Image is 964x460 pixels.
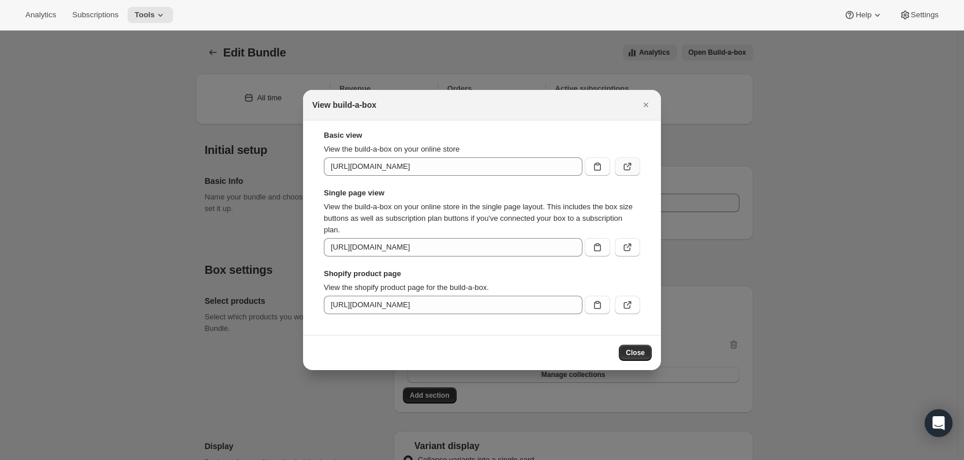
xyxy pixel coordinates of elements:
[324,144,640,155] p: View the build-a-box on your online store
[324,282,640,293] p: View the shopify product page for the build-a-box.
[855,10,871,20] span: Help
[837,7,890,23] button: Help
[324,130,640,141] strong: Basic view
[134,10,155,20] span: Tools
[312,99,376,111] h2: View build-a-box
[324,268,640,280] strong: Shopify product page
[925,409,952,437] div: Open Intercom Messenger
[25,10,56,20] span: Analytics
[638,97,654,113] button: Close
[911,10,939,20] span: Settings
[324,201,640,236] p: View the build-a-box on your online store in the single page layout. This includes the box size b...
[18,7,63,23] button: Analytics
[619,345,652,361] button: Close
[72,10,118,20] span: Subscriptions
[892,7,946,23] button: Settings
[626,348,645,357] span: Close
[128,7,173,23] button: Tools
[65,7,125,23] button: Subscriptions
[324,187,640,199] strong: Single page view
